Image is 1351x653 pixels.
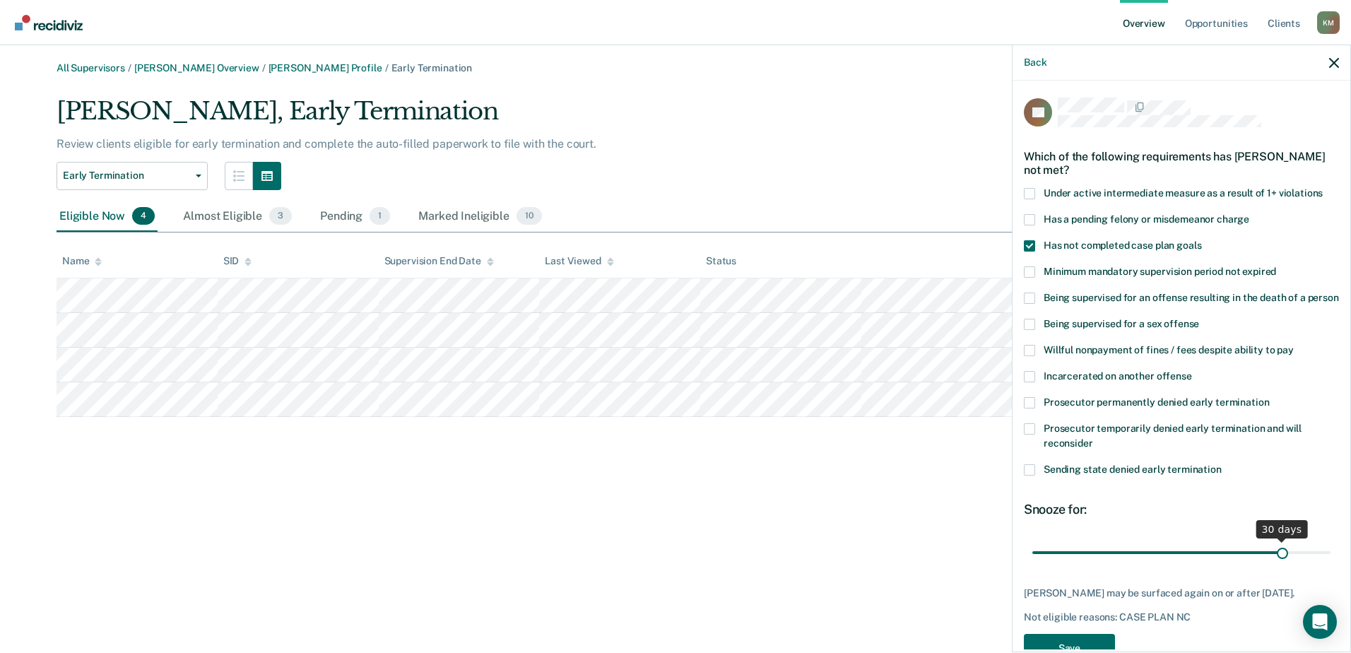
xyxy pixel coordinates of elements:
span: / [382,62,391,73]
span: 4 [132,207,155,225]
span: Has a pending felony or misdemeanor charge [1044,213,1249,225]
div: Eligible Now [57,201,158,233]
div: [PERSON_NAME], Early Termination [57,97,1070,137]
div: Almost Eligible [180,201,295,233]
div: 30 days [1256,520,1308,539]
span: Incarcerated on another offense [1044,370,1192,382]
div: Pending [317,201,393,233]
span: 10 [517,207,542,225]
button: Back [1024,57,1046,69]
span: Prosecutor permanently denied early termination [1044,396,1269,408]
span: Being supervised for an offense resulting in the death of a person [1044,292,1339,303]
div: Supervision End Date [384,255,494,267]
span: Sending state denied early termination [1044,464,1222,475]
a: [PERSON_NAME] Overview [134,62,259,73]
span: Early Termination [63,170,190,182]
p: Review clients eligible for early termination and complete the auto-filled paperwork to file with... [57,137,596,151]
span: Under active intermediate measure as a result of 1+ violations [1044,187,1323,199]
span: Being supervised for a sex offense [1044,318,1199,329]
div: Marked Ineligible [415,201,544,233]
span: Prosecutor temporarily denied early termination and will reconsider [1044,423,1302,449]
span: Has not completed case plan goals [1044,240,1201,251]
span: Early Termination [391,62,473,73]
div: Which of the following requirements has [PERSON_NAME] not met? [1024,139,1339,188]
span: / [125,62,134,73]
div: Last Viewed [545,255,613,267]
div: [PERSON_NAME] may be surfaced again on or after [DATE]. [1024,587,1339,599]
img: Recidiviz [15,15,83,30]
div: Status [706,255,736,267]
a: All Supervisors [57,62,125,73]
div: K M [1317,11,1340,34]
div: Snooze for: [1024,502,1339,517]
div: Open Intercom Messenger [1303,605,1337,639]
span: 3 [269,207,292,225]
span: Minimum mandatory supervision period not expired [1044,266,1276,277]
span: Willful nonpayment of fines / fees despite ability to pay [1044,344,1294,355]
div: Not eligible reasons: CASE PLAN NC [1024,611,1339,623]
div: Name [62,255,102,267]
span: / [259,62,269,73]
span: 1 [370,207,390,225]
button: Profile dropdown button [1317,11,1340,34]
a: [PERSON_NAME] Profile [269,62,382,73]
div: SID [223,255,252,267]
